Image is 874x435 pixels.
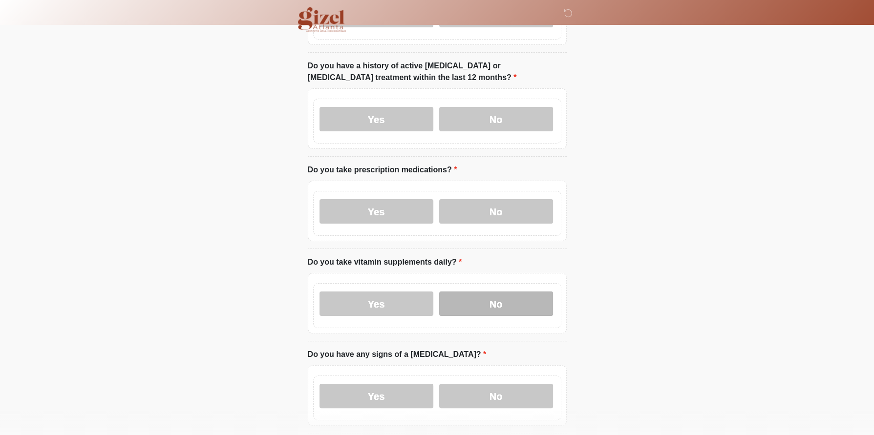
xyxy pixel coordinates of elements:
[308,164,457,176] label: Do you take prescription medications?
[298,7,346,32] img: Gizel Atlanta Logo
[308,256,462,268] label: Do you take vitamin supplements daily?
[320,384,433,408] label: Yes
[439,199,553,224] label: No
[308,60,567,83] label: Do you have a history of active [MEDICAL_DATA] or [MEDICAL_DATA] treatment within the last 12 mon...
[439,291,553,316] label: No
[439,384,553,408] label: No
[439,107,553,131] label: No
[320,199,433,224] label: Yes
[308,349,487,360] label: Do you have any signs of a [MEDICAL_DATA]?
[320,107,433,131] label: Yes
[320,291,433,316] label: Yes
